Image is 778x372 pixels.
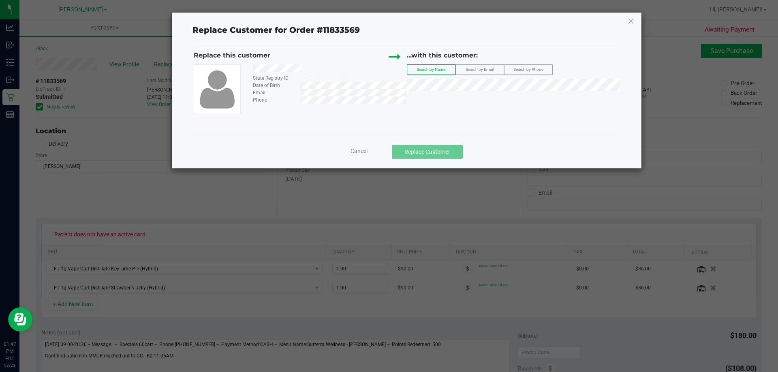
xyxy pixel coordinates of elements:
span: Replace Customer for Order #11833569 [188,23,365,37]
img: user-icon.png [196,68,239,111]
div: Date of Birth [247,82,300,89]
div: State Registry ID [247,74,300,82]
span: ...with this customer: [407,51,478,59]
div: Email [247,89,300,96]
span: Search by Email [466,67,494,72]
span: Replace this customer [194,51,270,59]
span: Search by Phone [513,67,543,72]
iframe: Resource center [8,307,32,332]
button: Replace Customer [392,145,463,159]
div: Phone [247,96,300,104]
span: Cancel [351,148,368,154]
span: Search by Name [417,67,445,72]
